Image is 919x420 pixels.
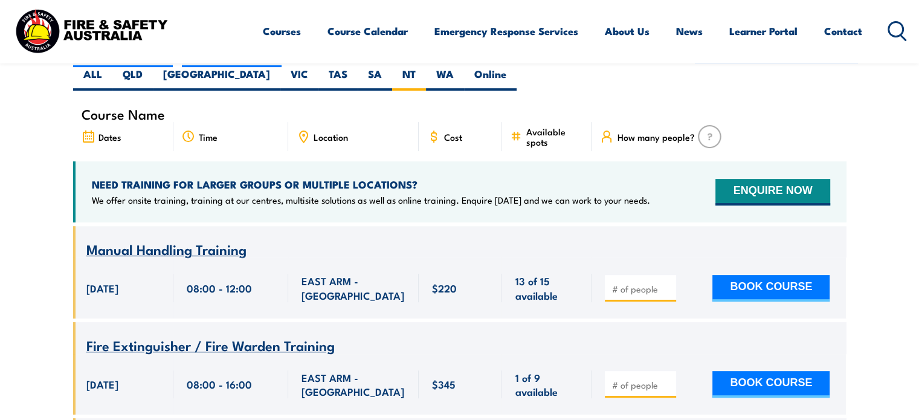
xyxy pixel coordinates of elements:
span: Time [199,132,218,142]
span: 08:00 - 12:00 [187,281,252,295]
span: Available spots [526,126,583,147]
span: 08:00 - 16:00 [187,377,252,391]
span: How many people? [617,132,694,142]
a: About Us [605,15,650,47]
span: Manual Handling Training [86,239,247,259]
a: Contact [824,15,862,47]
span: EAST ARM - [GEOGRAPHIC_DATA] [301,274,405,302]
label: ALL [73,67,112,91]
a: Courses [263,15,301,47]
a: Fire Extinguisher / Fire Warden Training [86,338,335,354]
span: 1 of 9 available [515,370,578,399]
span: Location [314,132,348,142]
span: Course Name [82,109,165,119]
span: [DATE] [86,281,118,295]
span: $345 [432,377,456,391]
input: # of people [611,379,672,391]
label: QLD [112,67,153,91]
span: $220 [432,281,457,295]
input: # of people [611,283,672,295]
label: TAS [318,67,358,91]
label: VIC [280,67,318,91]
a: Emergency Response Services [434,15,578,47]
label: NT [392,67,426,91]
label: SA [358,67,392,91]
p: We offer onsite training, training at our centres, multisite solutions as well as online training... [92,194,650,206]
span: [DATE] [86,377,118,391]
button: ENQUIRE NOW [715,179,830,205]
button: BOOK COURSE [712,275,830,302]
a: Course Calendar [327,15,408,47]
label: Online [464,67,517,91]
label: WA [426,67,464,91]
span: Dates [98,132,121,142]
a: Learner Portal [729,15,798,47]
label: [GEOGRAPHIC_DATA] [153,67,280,91]
span: Fire Extinguisher / Fire Warden Training [86,335,335,355]
h4: NEED TRAINING FOR LARGER GROUPS OR MULTIPLE LOCATIONS? [92,178,650,191]
span: 13 of 15 available [515,274,578,302]
button: BOOK COURSE [712,371,830,398]
a: News [676,15,703,47]
span: Cost [444,132,462,142]
span: EAST ARM - [GEOGRAPHIC_DATA] [301,370,405,399]
a: Manual Handling Training [86,242,247,257]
